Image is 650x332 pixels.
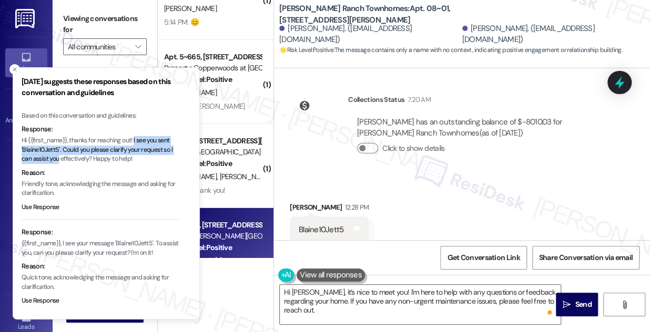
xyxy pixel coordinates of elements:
[22,168,179,178] div: Reason:
[22,296,59,306] button: Use Response
[22,180,179,198] p: Friendly tone, acknowledging the message and asking for clarification.
[621,300,628,309] i: 
[357,117,604,139] div: [PERSON_NAME] has an outstanding balance of $-8010.03 for [PERSON_NAME] Ranch Townhomes (as of [D...
[404,94,430,105] div: 7:20 AM
[539,252,633,263] span: Share Conversation via email
[22,273,179,292] p: Quick tone, acknowledging the message and asking for clarification.
[532,246,639,269] button: Share Conversation via email
[22,124,179,134] div: Response:
[575,299,591,310] span: Send
[9,64,20,75] button: Close toast
[556,293,598,316] button: Send
[447,252,520,263] span: Get Conversation Link
[279,45,622,56] span: : The message contains only a name with no context, indicating positive engagement or relationshi...
[22,203,59,212] button: Use Response
[22,227,179,237] div: Response:
[462,23,643,46] div: [PERSON_NAME]. ([EMAIL_ADDRESS][DOMAIN_NAME])
[22,261,179,272] div: Reason:
[22,239,179,257] p: {{first_name}}, I see your message 'Blaine10Jett5'. To assist you, can you please clarify your re...
[382,143,444,154] label: Click to show details
[563,300,571,309] i: 
[22,111,179,121] div: Based on this conversation and guidelines:
[22,136,179,164] p: Hi {{first_name}}, thanks for reaching out! I see you sent 'Blaine10Jett5'. Could you please clar...
[22,76,179,98] h3: [DATE] suggests these responses based on this conversation and guidelines
[440,246,526,269] button: Get Conversation Link
[280,285,561,324] textarea: To enrich screen reader interactions, please activate Accessibility in Grammarly extension settings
